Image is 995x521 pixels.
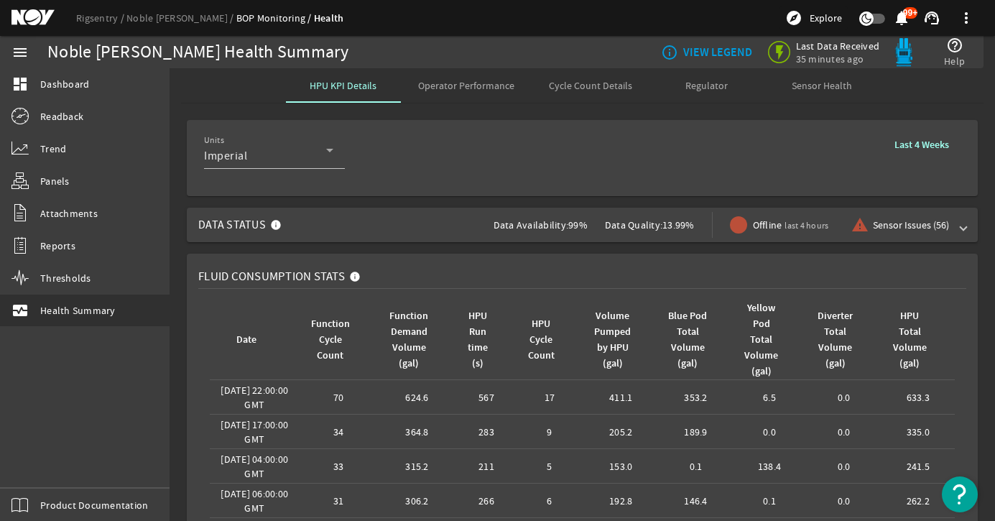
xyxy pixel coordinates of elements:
span: 99% [568,218,588,231]
span: Cycle Count Details [549,80,632,91]
span: Readback [40,109,83,124]
div: HPU Total Volume (gal) [887,308,943,372]
span: Offline [753,218,829,233]
div: 211 [462,459,510,474]
div: Function Cycle Count [307,316,353,364]
span: Product Documentation [40,498,148,512]
div: Diverter Total Volume (gal) [812,308,869,372]
div: Function Demand Volume (gal) [384,308,445,372]
span: Sensor Health [792,80,852,91]
div: [DATE] 06:00:00 GMT [216,487,293,515]
div: 0.0 [812,494,875,508]
div: 335.0 [887,425,949,439]
button: Explore [779,6,848,29]
b: Last 4 Weeks [894,138,949,152]
div: 262.2 [887,494,949,508]
span: Attachments [40,206,98,221]
button: VIEW LEGEND [655,40,758,65]
div: [DATE] 22:00:00 GMT [216,383,293,412]
div: Date [236,332,256,348]
div: 0.0 [739,425,800,439]
div: 17 [522,390,577,405]
div: 0.0 [812,459,875,474]
span: Sensor Issues (56) [873,218,949,232]
span: HPU KPI Details [310,80,376,91]
span: Imperial [204,149,247,163]
span: 35 minutes ago [796,52,880,65]
div: 315.2 [384,459,450,474]
div: 266 [462,494,510,508]
div: 0.1 [665,459,726,474]
div: Volume Pumped by HPU (gal) [591,308,634,372]
span: Regulator [685,80,728,91]
div: Noble [PERSON_NAME] Health Summary [47,45,349,60]
span: Data Quality: [605,218,662,231]
div: [DATE] 04:00:00 GMT [216,452,293,481]
div: HPU Cycle Count [522,316,571,364]
button: Open Resource Center [942,476,978,512]
div: 205.2 [588,425,653,439]
div: [DATE] 17:00:00 GMT [216,418,293,446]
mat-label: Units [204,135,224,146]
div: 192.8 [588,494,653,508]
div: 411.1 [588,390,653,405]
div: 306.2 [384,494,450,508]
span: Explore [810,11,842,25]
div: Yellow Pod Total Volume (gal) [739,300,795,379]
div: HPU Total Volume (gal) [889,308,930,372]
mat-icon: dashboard [11,75,29,93]
a: BOP Monitoring [236,11,314,24]
div: Yellow Pod Total Volume (gal) [741,300,782,379]
div: 189.9 [665,425,726,439]
mat-icon: warning [851,216,863,234]
div: Blue Pod Total Volume (gal) [667,308,708,372]
span: Fluid Consumption Stats [198,269,345,284]
div: 9 [522,425,577,439]
mat-icon: notifications [893,9,910,27]
span: Data Availability: [494,218,569,231]
div: Date [216,332,287,348]
span: Thresholds [40,271,91,285]
mat-icon: help_outline [946,37,963,54]
div: 31 [305,494,371,508]
div: Function Cycle Count [305,316,366,364]
div: 624.6 [384,390,450,405]
mat-expansion-panel-header: Data StatusData Availability:99%Data Quality:13.99%Offlinelast 4 hoursSensor Issues (56) [187,208,978,242]
div: 0.0 [812,425,875,439]
button: Sensor Issues (56) [846,212,955,238]
mat-icon: support_agent [923,9,940,27]
div: 0.1 [739,494,800,508]
span: 13.99% [662,218,695,231]
div: 241.5 [887,459,949,474]
div: 146.4 [665,494,726,508]
span: Trend [40,142,66,156]
button: 99+ [894,11,909,26]
a: Health [314,11,344,25]
div: 567 [462,390,510,405]
mat-icon: explore [785,9,802,27]
div: Function Demand Volume (gal) [386,308,432,372]
span: Last Data Received [796,40,880,52]
div: 364.8 [384,425,450,439]
div: HPU Run time (s) [464,308,491,372]
div: HPU Cycle Count [524,316,558,364]
span: Reports [40,239,75,253]
mat-panel-title: Data Status [198,208,287,242]
span: Panels [40,174,70,188]
div: 633.3 [887,390,949,405]
div: 153.0 [588,459,653,474]
span: last 4 hours [785,220,828,231]
div: 5 [522,459,577,474]
div: Diverter Total Volume (gal) [814,308,856,372]
mat-icon: monitor_heart [11,302,29,319]
div: 0.0 [812,390,875,405]
span: Health Summary [40,303,116,318]
span: Dashboard [40,77,89,91]
mat-icon: menu [11,44,29,61]
button: more_vert [949,1,984,35]
div: Volume Pumped by HPU (gal) [588,308,647,372]
img: Bluepod.svg [889,38,918,67]
div: 70 [305,390,371,405]
div: 353.2 [665,390,726,405]
div: 33 [305,459,371,474]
